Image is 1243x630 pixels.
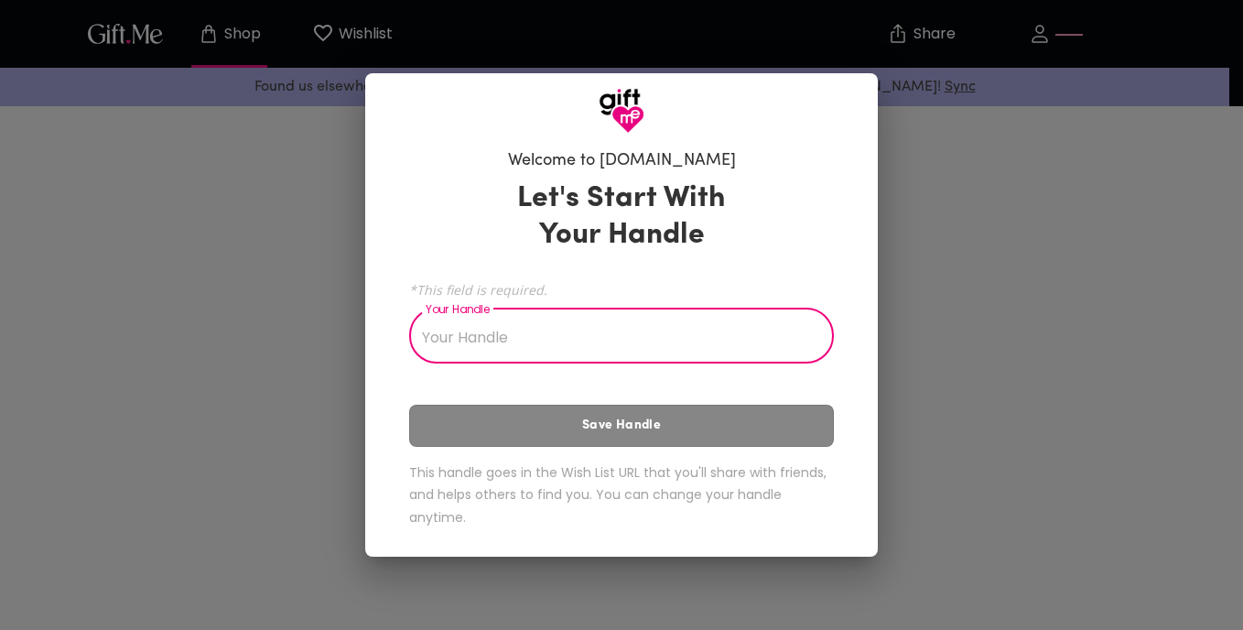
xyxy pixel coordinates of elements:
img: GiftMe Logo [599,88,644,134]
span: *This field is required. [409,281,834,299]
h3: Let's Start With Your Handle [494,180,749,254]
h6: This handle goes in the Wish List URL that you'll share with friends, and helps others to find yo... [409,462,834,529]
h6: Welcome to [DOMAIN_NAME] [508,150,736,172]
input: Your Handle [409,312,814,364]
